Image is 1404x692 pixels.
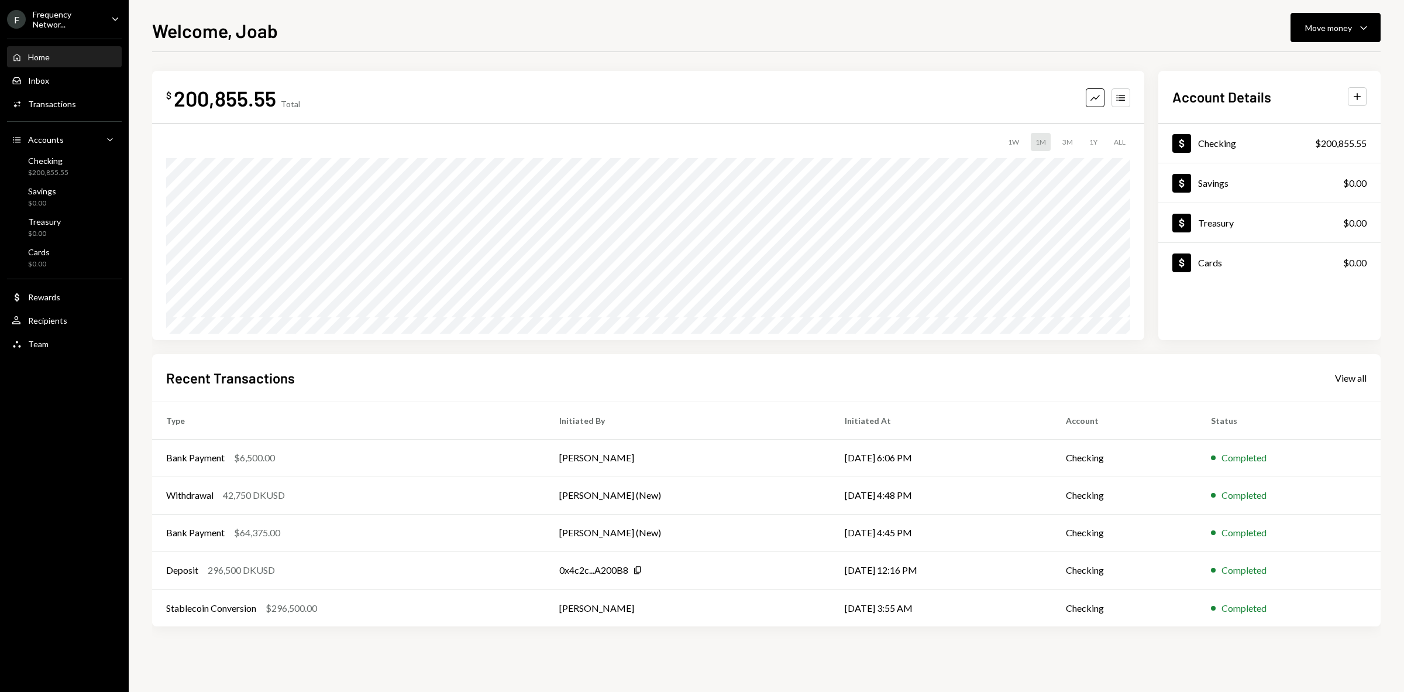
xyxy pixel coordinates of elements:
div: Completed [1221,488,1267,502]
div: Accounts [28,135,64,145]
div: ALL [1109,133,1130,151]
a: Cards$0.00 [1158,243,1381,282]
td: [PERSON_NAME] (New) [545,477,831,514]
div: 200,855.55 [174,85,276,111]
a: Treasury$0.00 [7,213,122,241]
div: 1W [1003,133,1024,151]
div: Completed [1221,563,1267,577]
div: Treasury [28,217,61,227]
td: [PERSON_NAME] (New) [545,514,831,551]
div: $0.00 [28,229,61,239]
th: Account [1052,402,1197,439]
div: Withdrawal [166,488,214,502]
a: Inbox [7,70,122,91]
td: Checking [1052,477,1197,514]
div: 0x4c2c...A200B8 [559,563,628,577]
div: $200,855.55 [28,168,68,178]
a: Savings$0.00 [7,183,122,211]
td: Checking [1052,439,1197,477]
a: Checking$200,855.55 [7,152,122,180]
a: Recipients [7,310,122,331]
div: Bank Payment [166,451,225,465]
a: View all [1335,371,1367,384]
div: Frequency Networ... [33,9,102,29]
div: Recipients [28,316,67,326]
div: Cards [28,247,50,257]
td: [DATE] 4:45 PM [831,514,1052,551]
h2: Account Details [1172,87,1271,107]
div: $0.00 [28,198,56,208]
div: Transactions [28,99,76,109]
td: [DATE] 6:06 PM [831,439,1052,477]
a: Savings$0.00 [1158,163,1381,203]
div: Completed [1221,526,1267,540]
div: $200,855.55 [1315,136,1367,150]
div: Deposit [166,563,198,577]
div: Completed [1221,601,1267,615]
h1: Welcome, Joab [152,19,278,42]
th: Status [1197,402,1381,439]
div: Rewards [28,292,60,302]
div: Treasury [1198,217,1234,228]
div: 1Y [1085,133,1102,151]
td: [PERSON_NAME] [545,439,831,477]
div: Checking [28,156,68,166]
a: Team [7,333,122,354]
div: Cards [1198,257,1222,268]
th: Initiated At [831,402,1052,439]
div: View all [1335,372,1367,384]
td: Checking [1052,589,1197,626]
a: Home [7,46,122,67]
td: [DATE] 12:16 PM [831,551,1052,589]
div: Move money [1305,22,1352,34]
div: Stablecoin Conversion [166,601,256,615]
div: $ [166,90,171,101]
div: 1M [1031,133,1051,151]
td: Checking [1052,551,1197,589]
div: Team [28,339,49,349]
div: $0.00 [1343,216,1367,230]
div: Total [281,99,300,109]
button: Move money [1291,13,1381,42]
td: [PERSON_NAME] [545,589,831,626]
td: [DATE] 4:48 PM [831,477,1052,514]
div: 42,750 DKUSD [223,488,285,502]
a: Cards$0.00 [7,244,122,272]
th: Type [152,402,545,439]
td: [DATE] 3:55 AM [831,589,1052,626]
th: Initiated By [545,402,831,439]
div: $0.00 [28,259,50,269]
td: Checking [1052,514,1197,551]
div: Home [28,52,50,62]
a: Accounts [7,129,122,150]
div: $296,500.00 [266,601,317,615]
div: Checking [1198,138,1236,149]
div: $6,500.00 [234,451,275,465]
div: $64,375.00 [234,526,280,540]
div: Savings [1198,177,1228,189]
div: Inbox [28,76,49,85]
a: Transactions [7,93,122,114]
div: 3M [1058,133,1078,151]
div: 296,500 DKUSD [208,563,275,577]
div: Completed [1221,451,1267,465]
div: $0.00 [1343,176,1367,190]
div: $0.00 [1343,256,1367,270]
div: Savings [28,186,56,196]
a: Treasury$0.00 [1158,203,1381,242]
a: Rewards [7,286,122,307]
div: Bank Payment [166,526,225,540]
div: F [7,10,26,29]
h2: Recent Transactions [166,368,295,388]
a: Checking$200,855.55 [1158,124,1381,163]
